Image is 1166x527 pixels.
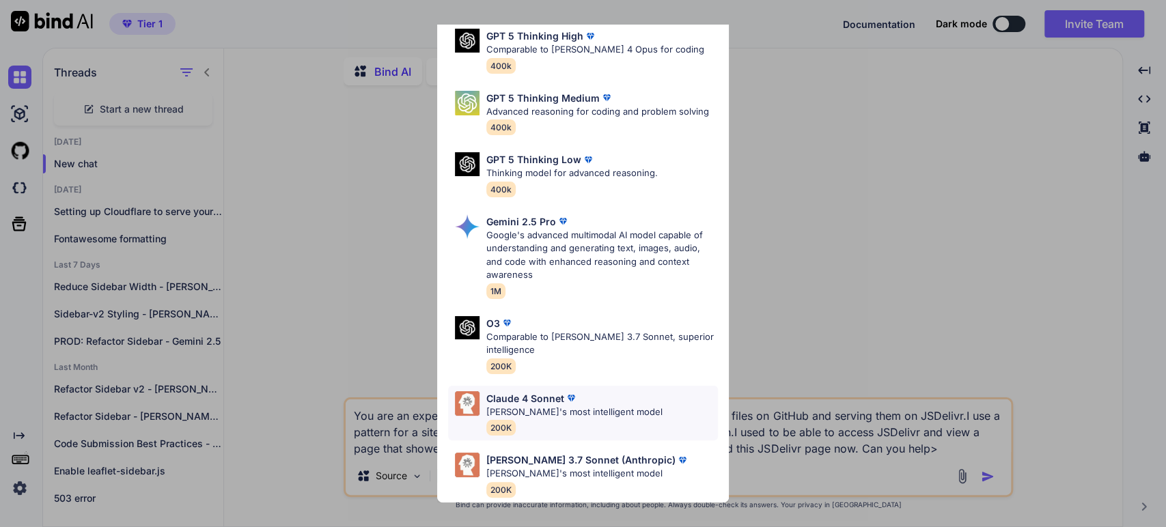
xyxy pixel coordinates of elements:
img: premium [556,214,570,228]
p: Advanced reasoning for coding and problem solving [486,105,709,119]
img: premium [583,29,597,43]
p: GPT 5 Thinking Medium [486,91,600,105]
img: premium [564,391,578,405]
p: Gemini 2.5 Pro [486,214,556,229]
img: premium [600,91,613,104]
img: Pick Models [455,29,480,53]
span: 1M [486,283,505,299]
span: 400k [486,182,516,197]
img: Pick Models [455,91,480,115]
img: premium [676,453,689,467]
p: [PERSON_NAME]'s most intelligent model [486,467,689,481]
p: [PERSON_NAME]'s most intelligent model [486,405,663,419]
p: [PERSON_NAME] 3.7 Sonnet (Anthropic) [486,453,676,467]
p: Google's advanced multimodal AI model capable of understanding and generating text, images, audio... [486,229,718,282]
p: GPT 5 Thinking Low [486,152,581,167]
img: Pick Models [455,152,480,176]
p: Comparable to [PERSON_NAME] 4 Opus for coding [486,43,704,57]
img: Pick Models [455,316,480,340]
span: 400k [486,58,516,74]
span: 400k [486,119,516,135]
span: 200K [486,358,516,374]
img: Pick Models [455,214,480,239]
img: Pick Models [455,391,480,416]
img: premium [581,153,595,167]
p: GPT 5 Thinking High [486,29,583,43]
img: Pick Models [455,453,480,477]
p: Thinking model for advanced reasoning. [486,167,658,180]
p: O3 [486,316,500,330]
p: Claude 4 Sonnet [486,391,564,405]
span: 200K [486,482,516,498]
img: premium [500,316,514,330]
p: Comparable to [PERSON_NAME] 3.7 Sonnet, superior intelligence [486,330,718,357]
span: 200K [486,420,516,436]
